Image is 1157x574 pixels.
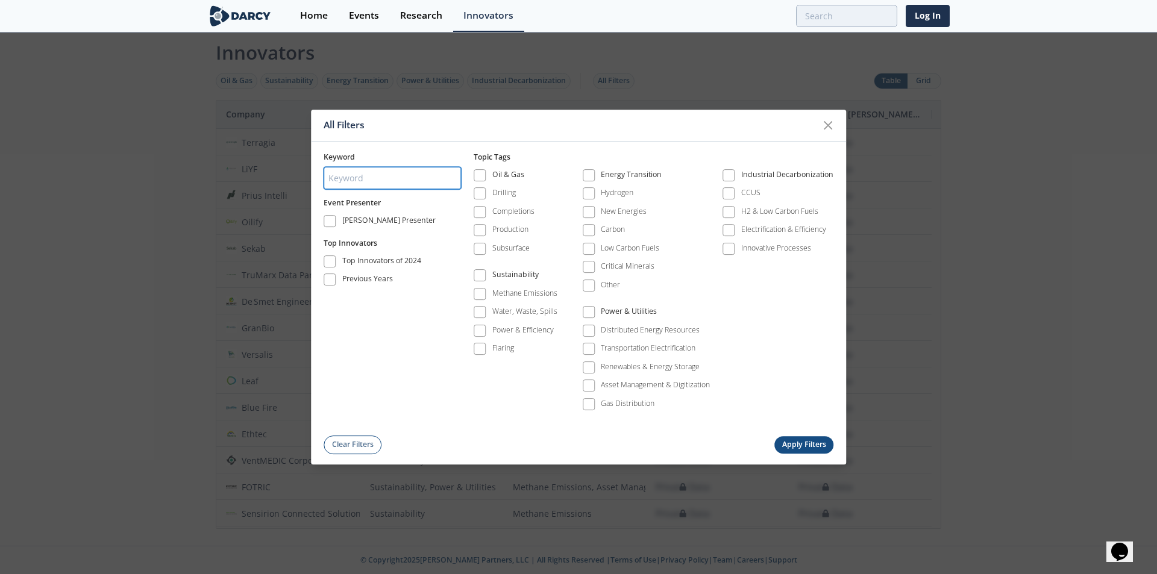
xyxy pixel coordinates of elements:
span: Top Innovators [324,238,377,248]
input: Advanced Search [796,5,897,27]
div: Other [601,279,620,290]
div: Gas Distribution [601,398,654,409]
div: Flaring [492,343,514,354]
div: Critical Minerals [601,261,654,272]
div: Transportation Electrification [601,343,695,354]
div: Water, Waste, Spills [492,307,557,317]
div: Methane Emissions [492,288,557,299]
iframe: chat widget [1106,526,1145,562]
div: Low Carbon Fuels [601,243,659,254]
div: CCUS [741,188,760,199]
div: Subsurface [492,243,530,254]
div: Drilling [492,188,516,199]
div: Power & Utilities [601,307,657,321]
div: Events [349,11,379,20]
button: Top Innovators [324,238,377,249]
div: Energy Transition [601,169,662,184]
div: Previous Years [342,273,393,288]
div: New Energies [601,206,647,217]
div: Electrification & Efficiency [741,225,826,236]
div: Top Innovators of 2024 [342,255,421,270]
div: Oil & Gas [492,169,524,184]
div: Renewables & Energy Storage [601,361,700,372]
div: Innovators [463,11,513,20]
button: Apply Filters [774,436,833,454]
div: H2 & Low Carbon Fuels [741,206,818,217]
div: Home [300,11,328,20]
div: Asset Management & Digitization [601,380,710,391]
span: Keyword [324,152,355,162]
div: Research [400,11,442,20]
div: Completions [492,206,535,217]
div: Power & Efficiency [492,325,554,335]
div: Hydrogen [601,188,633,199]
div: [PERSON_NAME] Presenter [342,215,436,229]
div: All Filters [324,114,817,137]
div: Production [492,225,528,236]
input: Keyword [324,167,461,190]
div: Sustainability [492,270,539,284]
div: Carbon [601,225,625,236]
span: Topic Tags [474,152,510,162]
div: Industrial Decarbonization [741,169,833,184]
div: Innovative Processes [741,243,811,254]
button: Event Presenter [324,198,381,209]
button: Clear Filters [324,435,381,454]
a: Log In [906,5,950,27]
div: Distributed Energy Resources [601,325,700,335]
img: logo-wide.svg [207,5,273,27]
